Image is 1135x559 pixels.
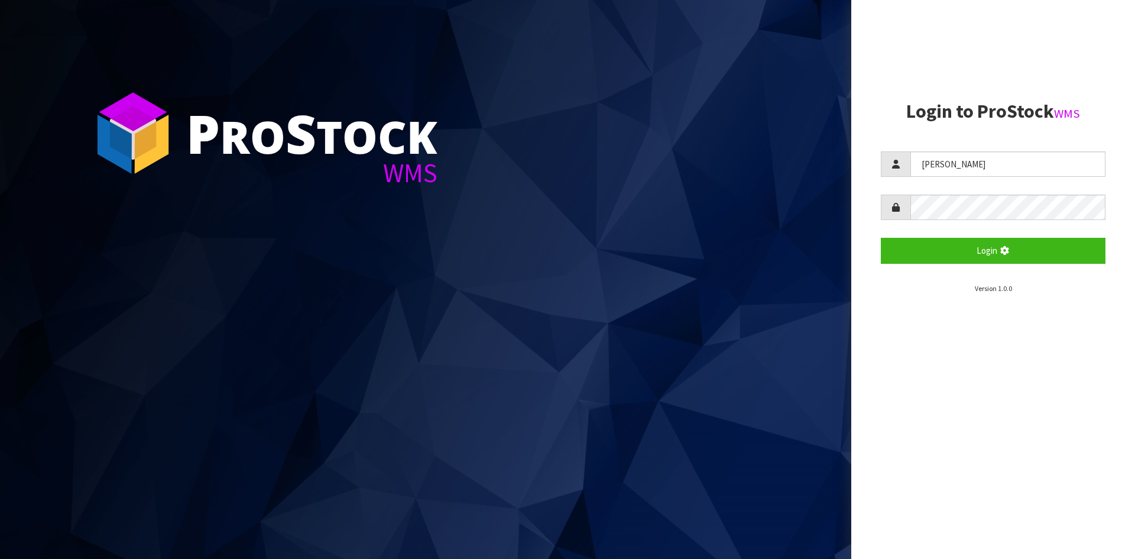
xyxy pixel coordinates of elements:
img: ProStock Cube [89,89,177,177]
small: WMS [1054,106,1080,121]
button: Login [881,238,1105,263]
div: WMS [186,160,437,186]
h2: Login to ProStock [881,101,1105,122]
input: Username [910,151,1105,177]
span: P [186,97,220,169]
span: S [286,97,316,169]
small: Version 1.0.0 [975,284,1012,293]
div: ro tock [186,106,437,160]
